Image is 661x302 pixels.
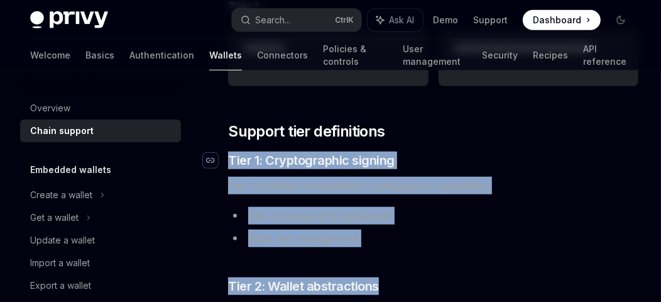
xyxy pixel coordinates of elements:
button: Search...CtrlK [232,9,362,31]
div: Overview [30,101,70,116]
span: Tier 1: Cryptographic signing [228,152,395,169]
span: Dashboard [533,14,581,26]
span: Ask AI [389,14,414,26]
a: Chain support [20,120,181,142]
a: Navigate to header [203,152,228,169]
div: Update a wallet [30,233,95,248]
a: Overview [20,97,181,120]
span: Tier 1 provides fundamental cryptographic capabilities: [228,177,638,194]
a: Dashboard [523,10,601,30]
img: dark logo [30,11,108,29]
button: Toggle dark mode [611,10,631,30]
div: Search... [256,13,291,28]
a: API reference [583,40,631,70]
a: Basics [85,40,114,70]
div: Get a wallet [30,210,79,225]
a: Import a wallet [20,252,181,274]
a: Support [473,14,508,26]
a: Welcome [30,40,70,70]
li: Basic key management [228,230,638,247]
span: Ctrl K [335,15,354,25]
div: Export a wallet [30,278,91,293]
a: User management [403,40,467,70]
a: Connectors [257,40,308,70]
div: Create a wallet [30,187,92,203]
li: Raw cryptographic signatures [228,207,638,225]
div: Import a wallet [30,255,90,271]
h5: Embedded wallets [30,162,111,177]
a: Authentication [129,40,194,70]
a: Security [482,40,518,70]
a: Policies & controls [323,40,388,70]
span: Support tier definitions [228,121,385,142]
a: Demo [433,14,458,26]
a: Wallets [209,40,242,70]
a: Recipes [533,40,568,70]
button: Ask AI [368,9,423,31]
a: Export a wallet [20,274,181,297]
span: Tier 2: Wallet abstractions [228,277,379,295]
div: Chain support [30,123,94,138]
a: Update a wallet [20,229,181,252]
